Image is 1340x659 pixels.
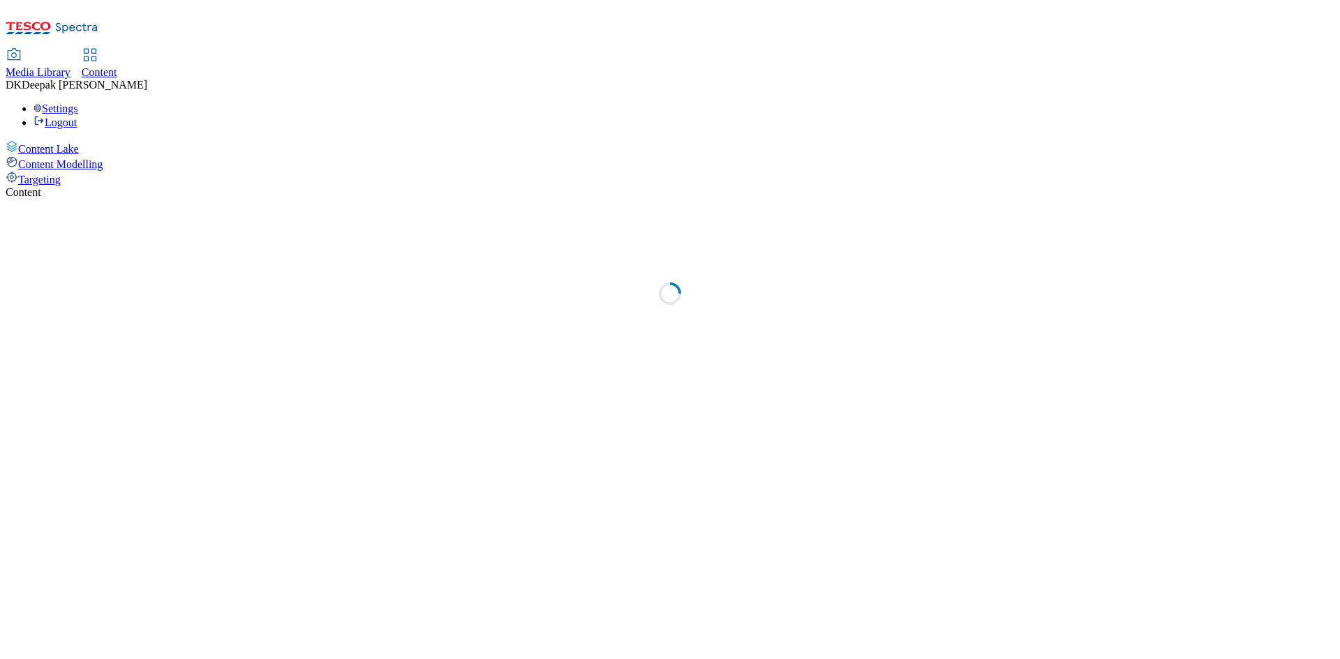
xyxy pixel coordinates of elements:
[33,116,77,128] a: Logout
[6,186,1334,199] div: Content
[6,156,1334,171] a: Content Modelling
[6,66,70,78] span: Media Library
[33,103,78,114] a: Settings
[6,171,1334,186] a: Targeting
[6,79,22,91] span: DK
[18,143,79,155] span: Content Lake
[18,174,61,185] span: Targeting
[18,158,103,170] span: Content Modelling
[6,50,70,79] a: Media Library
[82,66,117,78] span: Content
[6,140,1334,156] a: Content Lake
[22,79,147,91] span: Deepak [PERSON_NAME]
[82,50,117,79] a: Content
